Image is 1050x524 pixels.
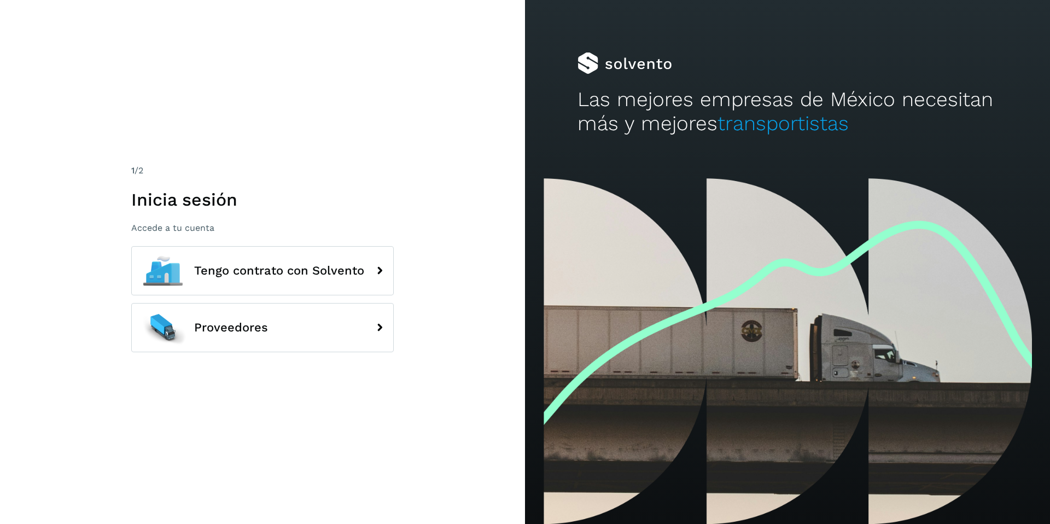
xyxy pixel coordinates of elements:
button: Tengo contrato con Solvento [131,246,394,295]
div: /2 [131,164,394,177]
button: Proveedores [131,303,394,352]
span: transportistas [717,112,849,135]
h1: Inicia sesión [131,189,394,210]
span: Tengo contrato con Solvento [194,264,364,277]
span: Proveedores [194,321,268,334]
h2: Las mejores empresas de México necesitan más y mejores [577,88,997,136]
p: Accede a tu cuenta [131,223,394,233]
span: 1 [131,165,135,176]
